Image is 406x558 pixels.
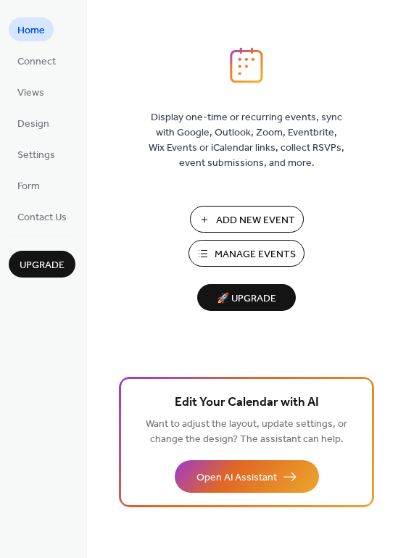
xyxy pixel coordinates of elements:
[196,470,277,486] span: Open AI Assistant
[197,284,296,311] button: 🚀 Upgrade
[9,173,49,197] a: Form
[175,460,319,493] button: Open AI Assistant
[9,80,53,104] a: Views
[9,111,58,135] a: Design
[149,110,344,171] span: Display one-time or recurring events, sync with Google, Outlook, Zoom, Eventbrite, Wix Events or ...
[146,415,347,449] span: Want to adjust the layout, update settings, or change the design? The assistant can help.
[216,213,295,228] span: Add New Event
[20,258,65,273] span: Upgrade
[175,393,319,413] span: Edit Your Calendar with AI
[17,23,45,38] span: Home
[9,17,54,41] a: Home
[17,210,67,225] span: Contact Us
[9,251,75,278] button: Upgrade
[206,289,287,309] span: 🚀 Upgrade
[9,142,64,166] a: Settings
[215,247,296,262] span: Manage Events
[17,179,40,194] span: Form
[188,240,304,267] button: Manage Events
[17,86,44,101] span: Views
[17,148,55,163] span: Settings
[9,204,75,228] a: Contact Us
[9,49,65,72] a: Connect
[190,206,304,233] button: Add New Event
[17,54,56,70] span: Connect
[230,47,263,83] img: logo_icon.svg
[17,117,49,132] span: Design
